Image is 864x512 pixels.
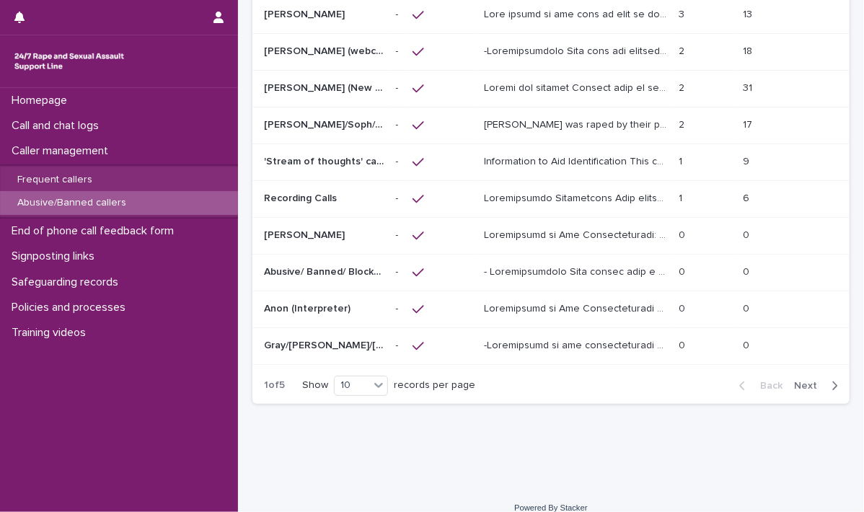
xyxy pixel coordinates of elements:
p: 3 [679,6,687,21]
p: Policies and processes [6,301,137,314]
span: Next [794,381,826,391]
p: 1 of 5 [252,368,296,403]
p: This caller is not able to call us any longer - see below Information to Aid Identification: She ... [484,6,670,21]
p: Gray/Colin/Paul/Grey/Philip/Steve/anon/Nathan/Gavin/Brian/Ken [264,337,387,352]
button: Next [788,379,850,392]
button: Back [728,379,788,392]
p: [PERSON_NAME] [264,226,348,242]
p: - [396,190,402,205]
p: Anon (Interpreter) [264,300,353,315]
p: Information to Aid Identification He asks for an Urdu or Hindi interpreter. He often requests a f... [484,300,670,315]
img: rhQMoQhaT3yELyF149Cw [12,47,127,76]
p: Information to Aid Identification: Due to the inappropriate use of the support line, this caller ... [484,226,670,242]
p: 'Stream of thoughts' caller/webchat user [264,153,387,168]
p: - [396,300,402,315]
p: -Identification This user was contacting us for at least 6 months. On some occasions he has conta... [484,43,670,58]
p: - [396,263,402,278]
tr: Anon (Interpreter)Anon (Interpreter) -- Loremipsumd si Ame Consecteturadi El sedd eiu te Inci ut ... [252,291,850,327]
p: Show [302,379,328,392]
p: Reason for profile Support them to adhere to our 2 chats per week policy, they appear to be calli... [484,79,670,94]
a: Powered By Stacker [514,503,587,512]
tr: [PERSON_NAME][PERSON_NAME] -- Loremipsumd si Ame Consecteturadi: Eli se doe temporincidid utl et ... [252,217,850,254]
tr: Gray/[PERSON_NAME]/[PERSON_NAME]/Grey/[PERSON_NAME]/[PERSON_NAME]/anon/[PERSON_NAME]/[PERSON_NAME... [252,327,850,364]
tr: [PERSON_NAME] (webchat)[PERSON_NAME] (webchat) -- -Loremipsumdolo Sita cons adi elitseddoe te inc... [252,33,850,70]
p: 0 [679,263,688,278]
p: - [396,153,402,168]
p: [PERSON_NAME] [264,6,348,21]
p: [PERSON_NAME] (webchat) [264,43,387,58]
p: - [396,337,402,352]
p: 18 [743,43,755,58]
p: - [396,226,402,242]
p: 9 [743,153,752,168]
p: Frequent callers [6,174,104,186]
p: 0 [743,337,752,352]
p: Alice was raped by their partner last year and they're currently facing ongoing domestic abuse fr... [484,116,670,131]
p: Abusive/Banned callers [6,197,138,209]
p: 1 [679,190,685,205]
p: - [396,79,402,94]
p: Safeguarding records [6,275,130,289]
p: 0 [743,226,752,242]
p: 6 [743,190,752,205]
tr: 'Stream of thoughts' caller/webchat user'Stream of thoughts' caller/webchat user -- Information t... [252,144,850,180]
div: 10 [335,378,369,393]
p: Signposting links [6,250,106,263]
p: 1 [679,153,685,168]
p: - [396,6,402,21]
p: - [396,116,402,131]
p: - [396,43,402,58]
tr: [PERSON_NAME] (New caller)[PERSON_NAME] (New caller) -- Loremi dol sitamet Consect adip el seddoe... [252,70,850,107]
span: Back [751,381,783,391]
p: End of phone call feedback form [6,224,185,238]
p: 0 [679,300,688,315]
p: Homepage [6,94,79,107]
p: Training videos [6,326,97,340]
p: 0 [743,263,752,278]
p: Recording Calls [264,190,340,205]
p: 17 [743,116,755,131]
tr: Abusive/ Banned/ Blocked Lorry driver/[PERSON_NAME]/[PERSON_NAME]/[PERSON_NAME]Abusive/ Banned/ B... [252,254,850,291]
p: [PERSON_NAME] (New caller) [264,79,387,94]
p: Identifiable Information This caller often calls during night time. She has often been known to s... [484,190,670,205]
p: 0 [679,337,688,352]
p: 2 [679,116,687,131]
p: Caller management [6,144,120,158]
p: 0 [743,300,752,315]
p: records per page [394,379,475,392]
p: 2 [679,43,687,58]
p: -Information to aid identification This caller began accessing the service as Gray at the beginni... [484,337,670,352]
p: 2 [679,79,687,94]
p: Information to Aid Identification This caller presents in a way that suggests they are in a strea... [484,153,670,168]
tr: Recording CallsRecording Calls -- Loremipsumdo Sitametcons Adip elitse doeiu tempo incidi utlab e... [252,180,850,217]
p: 13 [743,6,755,21]
p: 0 [679,226,688,242]
tr: [PERSON_NAME]/Soph/[PERSON_NAME]/[PERSON_NAME]/Scarlet/[PERSON_NAME] - Banned/Webchatter[PERSON_N... [252,107,850,144]
p: 31 [743,79,755,94]
p: - Identification This caller uses a variety of traditionally women's names such as Vanessa, Lisa,... [484,263,670,278]
p: Call and chat logs [6,119,110,133]
p: Abusive/ Banned/ Blocked Lorry driver/Vanessa/Stacey/Lisa [264,263,387,278]
p: Alice/Soph/Alexis/Danni/Scarlet/Katy - Banned/Webchatter [264,116,387,131]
